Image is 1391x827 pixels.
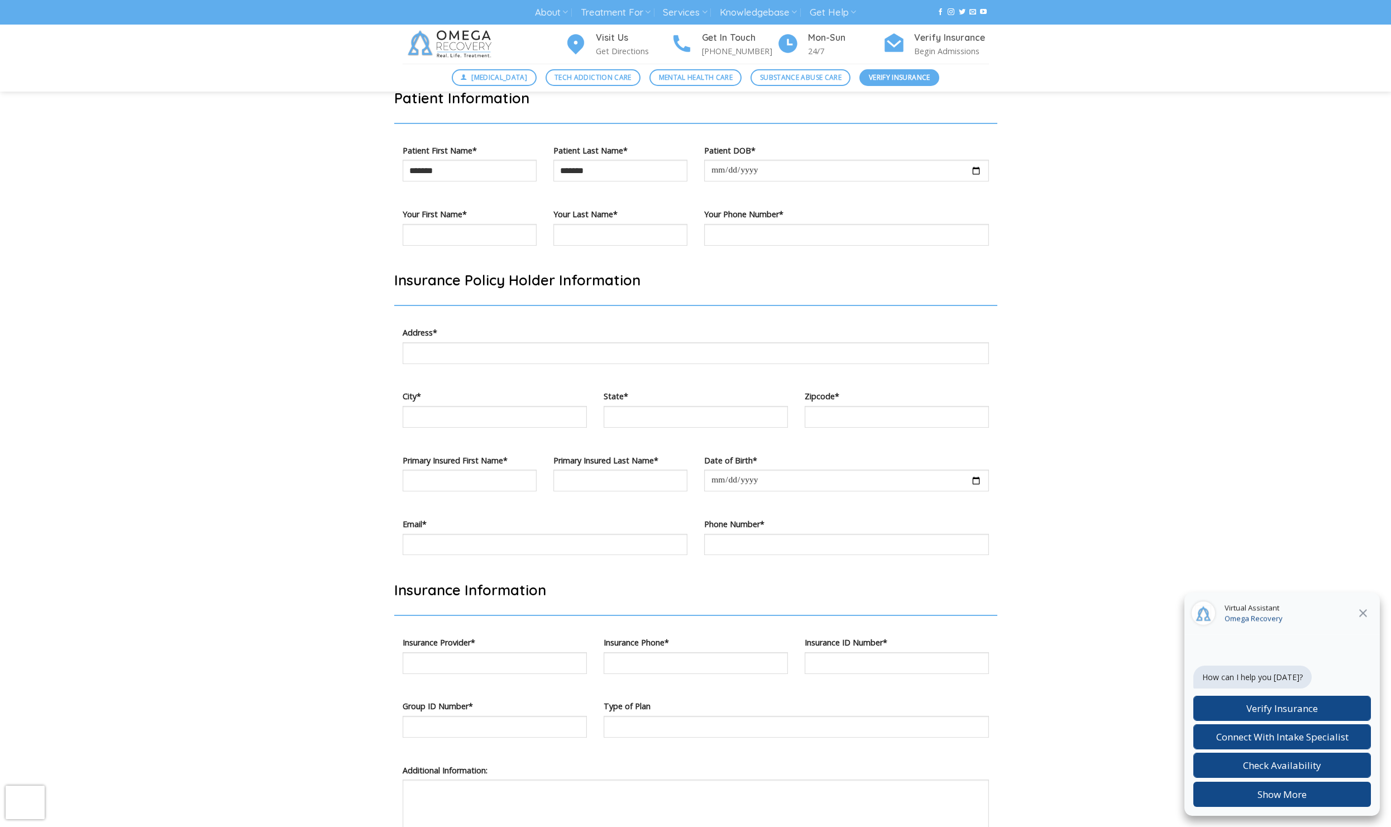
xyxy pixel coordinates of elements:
[403,144,537,157] label: Patient First Name*
[403,454,537,467] label: Primary Insured First Name*
[869,72,930,83] span: Verify Insurance
[883,31,989,58] a: Verify Insurance Begin Admissions
[596,45,671,58] p: Get Directions
[403,636,587,649] label: Insurance Provider*
[751,69,850,86] a: Substance Abuse Care
[553,454,687,467] label: Primary Insured Last Name*
[553,144,687,157] label: Patient Last Name*
[937,8,944,16] a: Follow on Facebook
[403,700,587,713] label: Group ID Number*
[702,31,777,45] h4: Get In Touch
[959,8,965,16] a: Follow on Twitter
[403,25,500,64] img: Omega Recovery
[649,69,742,86] a: Mental Health Care
[471,72,527,83] span: [MEDICAL_DATA]
[659,72,733,83] span: Mental Health Care
[553,208,687,221] label: Your Last Name*
[969,8,976,16] a: Send us an email
[808,45,883,58] p: 24/7
[555,72,632,83] span: Tech Addiction Care
[859,69,939,86] a: Verify Insurance
[403,326,989,339] label: Address*
[403,208,537,221] label: Your First Name*
[452,69,537,86] a: [MEDICAL_DATA]
[546,69,641,86] a: Tech Addiction Care
[403,390,587,403] label: City*
[914,45,989,58] p: Begin Admissions
[394,581,997,599] h2: Insurance Information
[604,700,989,713] label: Type of Plan
[808,31,883,45] h4: Mon-Sun
[704,518,989,530] label: Phone Number*
[604,390,788,403] label: State*
[704,208,989,221] label: Your Phone Number*
[535,2,568,23] a: About
[394,89,997,107] h2: Patient Information
[604,636,788,649] label: Insurance Phone*
[980,8,987,16] a: Follow on YouTube
[403,518,687,530] label: Email*
[663,2,707,23] a: Services
[596,31,671,45] h4: Visit Us
[671,31,777,58] a: Get In Touch [PHONE_NUMBER]
[704,454,989,467] label: Date of Birth*
[702,45,777,58] p: [PHONE_NUMBER]
[704,144,989,157] label: Patient DOB*
[394,271,997,289] h2: Insurance Policy Holder Information
[760,72,842,83] span: Substance Abuse Care
[403,764,989,777] label: Additional Information:
[565,31,671,58] a: Visit Us Get Directions
[948,8,954,16] a: Follow on Instagram
[581,2,651,23] a: Treatment For
[805,636,989,649] label: Insurance ID Number*
[810,2,856,23] a: Get Help
[914,31,989,45] h4: Verify Insurance
[805,390,989,403] label: Zipcode*
[720,2,797,23] a: Knowledgebase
